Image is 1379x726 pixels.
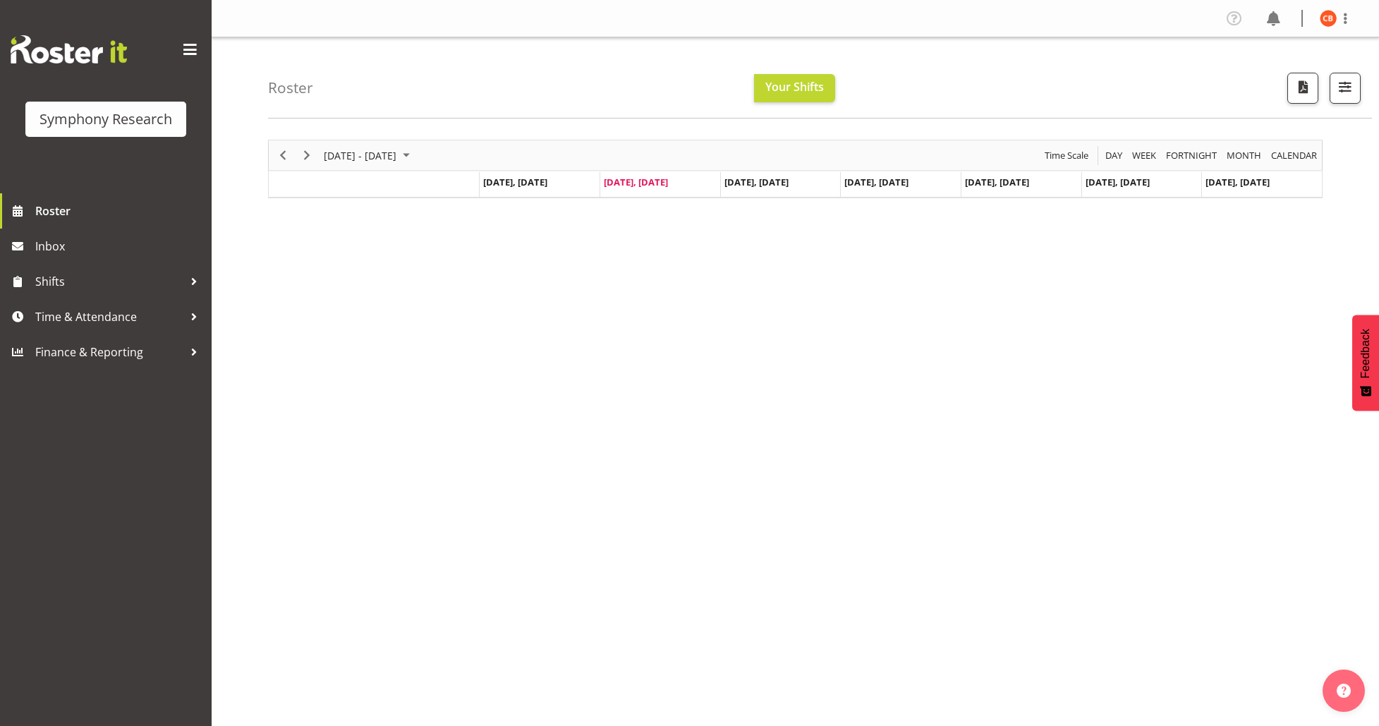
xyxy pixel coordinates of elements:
img: chelsea-bartlett11426.jpg [1320,10,1337,27]
span: Inbox [35,236,205,257]
div: Symphony Research [40,109,172,130]
button: Your Shifts [754,74,835,102]
button: Download a PDF of the roster according to the set date range. [1287,73,1318,104]
img: help-xxl-2.png [1337,684,1351,698]
span: Finance & Reporting [35,341,183,363]
h4: Roster [268,80,313,96]
span: Roster [35,200,205,222]
button: Filter Shifts [1330,73,1361,104]
span: Your Shifts [765,79,824,95]
img: Rosterit website logo [11,35,127,63]
span: Feedback [1359,329,1372,378]
span: Time & Attendance [35,306,183,327]
button: Feedback - Show survey [1352,315,1379,411]
span: Shifts [35,271,183,292]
